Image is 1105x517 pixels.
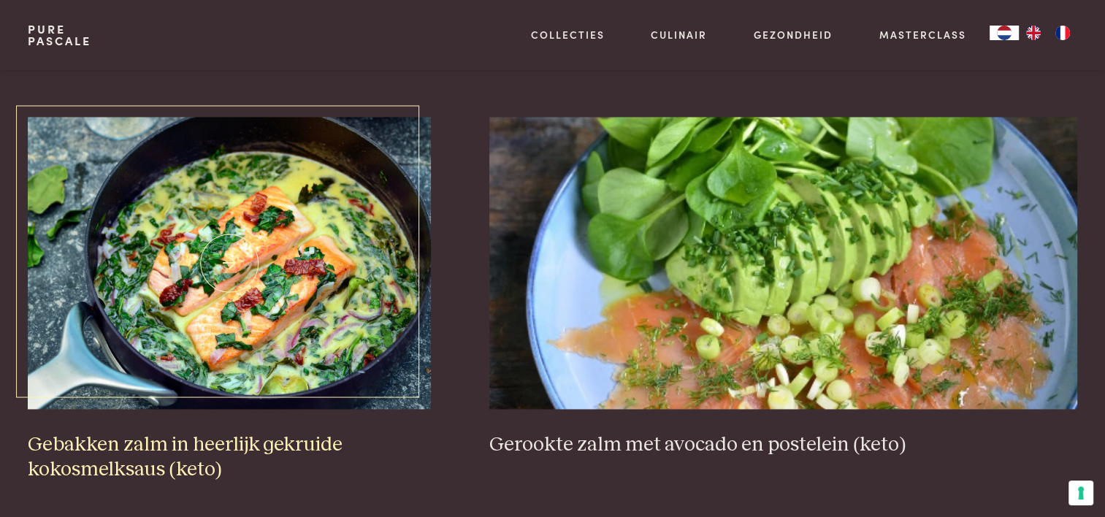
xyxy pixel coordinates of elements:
[531,27,605,42] a: Collecties
[651,27,707,42] a: Culinair
[1048,26,1077,40] a: FR
[1019,26,1077,40] ul: Language list
[879,27,966,42] a: Masterclass
[489,117,1077,409] img: Gerookte zalm met avocado en postelein (keto)
[990,26,1077,40] aside: Language selected: Nederlands
[489,117,1077,457] a: Gerookte zalm met avocado en postelein (keto) Gerookte zalm met avocado en postelein (keto)
[28,117,431,483] a: Gebakken zalm in heerlijk gekruide kokosmelksaus (keto) Gebakken zalm in heerlijk gekruide kokosm...
[990,26,1019,40] div: Language
[990,26,1019,40] a: NL
[754,27,833,42] a: Gezondheid
[28,117,431,409] img: Gebakken zalm in heerlijk gekruide kokosmelksaus (keto)
[489,432,1077,458] h3: Gerookte zalm met avocado en postelein (keto)
[1019,26,1048,40] a: EN
[1068,480,1093,505] button: Uw voorkeuren voor toestemming voor trackingtechnologieën
[28,23,91,47] a: PurePascale
[28,432,431,483] h3: Gebakken zalm in heerlijk gekruide kokosmelksaus (keto)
